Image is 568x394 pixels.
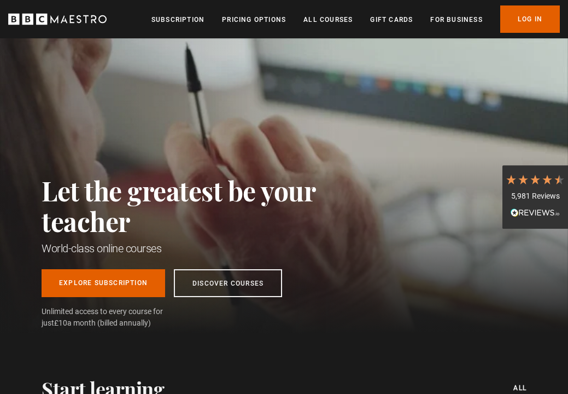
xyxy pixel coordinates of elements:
img: REVIEWS.io [511,208,560,216]
div: Read All Reviews [505,207,565,221]
h2: Let the greatest be your teacher [42,175,364,236]
h1: World-class online courses [42,241,364,256]
div: 4.7 Stars [505,173,565,186]
div: 5,981 Reviews [505,191,565,202]
a: Explore Subscription [42,269,165,297]
span: £10 [54,318,67,327]
div: 5,981 ReviewsRead All Reviews [502,165,568,229]
span: Unlimited access to every course for just a month (billed annually) [42,306,189,329]
a: Discover Courses [174,269,282,297]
